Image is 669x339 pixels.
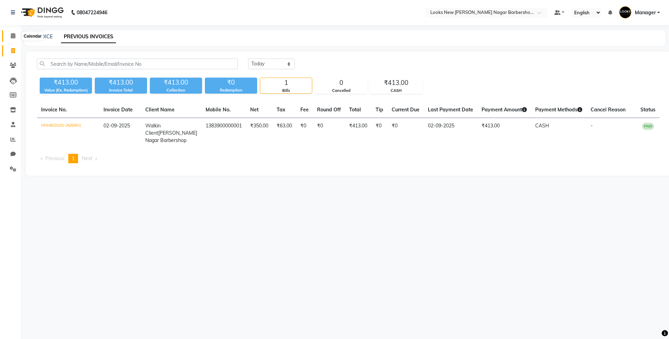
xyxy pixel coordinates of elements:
[103,123,130,129] span: 02-09-2025
[296,118,313,149] td: ₹0
[349,107,361,113] span: Total
[37,58,238,69] input: Search by Name/Mobile/Email/Invoice No
[635,9,656,16] span: Manager
[370,78,422,88] div: ₹413.00
[40,87,92,93] div: Value (Ex. Redemption)
[477,118,531,149] td: ₹413.00
[22,32,43,40] div: Calendar
[387,118,424,149] td: ₹0
[428,107,473,113] span: Last Payment Date
[392,107,420,113] span: Current Due
[77,3,107,22] b: 08047224946
[103,107,133,113] span: Invoice Date
[370,88,422,94] div: CASH
[61,31,116,43] a: PREVIOUS INVOICES
[535,123,549,129] span: CASH
[642,123,654,130] span: PAID
[300,107,309,113] span: Fee
[206,107,231,113] span: Mobile No.
[150,78,202,87] div: ₹413.00
[317,107,341,113] span: Round Off
[205,87,257,93] div: Redemption
[45,155,64,161] span: Previous
[41,107,67,113] span: Invoice No.
[591,123,593,129] span: -
[72,155,75,161] span: 1
[640,107,655,113] span: Status
[260,78,312,88] div: 1
[313,118,345,149] td: ₹0
[424,118,477,149] td: 02-09-2025
[272,118,296,149] td: ₹63.00
[18,3,66,22] img: logo
[315,78,367,88] div: 0
[260,88,312,94] div: Bills
[619,6,631,18] img: Manager
[246,118,272,149] td: ₹350.00
[95,78,147,87] div: ₹413.00
[40,78,92,87] div: ₹413.00
[371,118,387,149] td: ₹0
[82,155,92,161] span: Next
[277,107,285,113] span: Tax
[315,88,367,94] div: Cancelled
[37,154,660,163] nav: Pagination
[145,123,161,136] span: Walkin Client
[37,118,99,149] td: NRNB/2025-26/6901
[482,107,527,113] span: Payment Amount
[205,78,257,87] div: ₹0
[150,87,202,93] div: Collection
[376,107,383,113] span: Tip
[145,107,175,113] span: Client Name
[535,107,582,113] span: Payment Methods
[591,107,625,113] span: Cancel Reason
[95,87,147,93] div: Invoice Total
[250,107,259,113] span: Net
[145,130,197,143] span: [PERSON_NAME] Nagar Barbershop
[201,118,246,149] td: 1383900000001
[345,118,371,149] td: ₹413.00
